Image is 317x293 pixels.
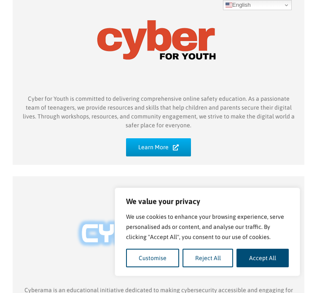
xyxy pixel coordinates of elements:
img: Cyberama [74,180,243,286]
button: Accept All [236,249,289,267]
p: We value your privacy [126,196,289,207]
p: Cyber for Youth is committed to delivering comprehensive online safety education. As a passionate... [21,94,296,130]
button: Customise [126,249,179,267]
a: partner-Cyberama [74,180,243,187]
img: en [226,2,232,8]
p: We use cookies to enhance your browsing experience, serve personalised ads or content, and analys... [126,212,289,242]
a: Learn More [126,138,191,156]
button: Reject All [183,249,234,267]
span: Learn More [138,144,169,151]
